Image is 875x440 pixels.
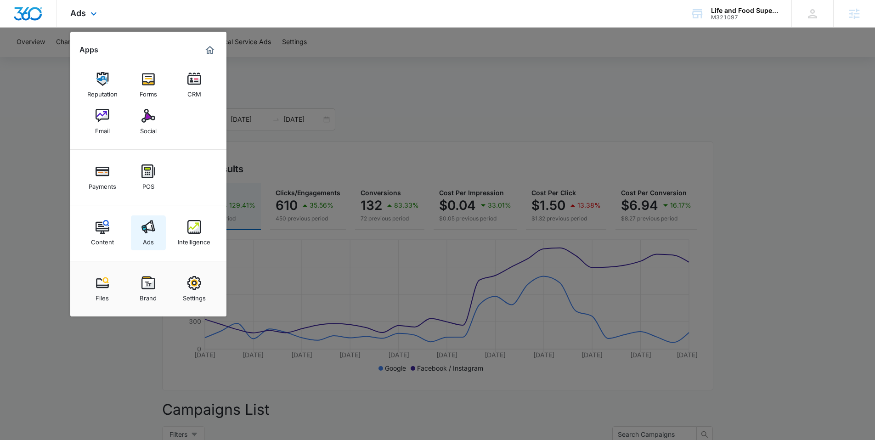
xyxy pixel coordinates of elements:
[15,15,22,22] img: logo_orange.svg
[711,14,778,21] div: account id
[85,104,120,139] a: Email
[89,178,116,190] div: Payments
[35,54,82,60] div: Domain Overview
[91,234,114,246] div: Content
[142,178,154,190] div: POS
[131,68,166,102] a: Forms
[131,104,166,139] a: Social
[95,123,110,135] div: Email
[143,234,154,246] div: Ads
[131,160,166,195] a: POS
[70,8,86,18] span: Ads
[87,86,118,98] div: Reputation
[24,24,101,31] div: Domain: [DOMAIN_NAME]
[131,271,166,306] a: Brand
[85,160,120,195] a: Payments
[79,45,98,54] h2: Apps
[203,43,217,57] a: Marketing 360® Dashboard
[96,290,109,302] div: Files
[140,86,157,98] div: Forms
[177,271,212,306] a: Settings
[85,68,120,102] a: Reputation
[140,290,157,302] div: Brand
[85,271,120,306] a: Files
[26,15,45,22] div: v 4.0.25
[25,53,32,61] img: tab_domain_overview_orange.svg
[140,123,157,135] div: Social
[177,68,212,102] a: CRM
[177,215,212,250] a: Intelligence
[183,290,206,302] div: Settings
[187,86,201,98] div: CRM
[85,215,120,250] a: Content
[91,53,99,61] img: tab_keywords_by_traffic_grey.svg
[102,54,155,60] div: Keywords by Traffic
[178,234,210,246] div: Intelligence
[131,215,166,250] a: Ads
[711,7,778,14] div: account name
[15,24,22,31] img: website_grey.svg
